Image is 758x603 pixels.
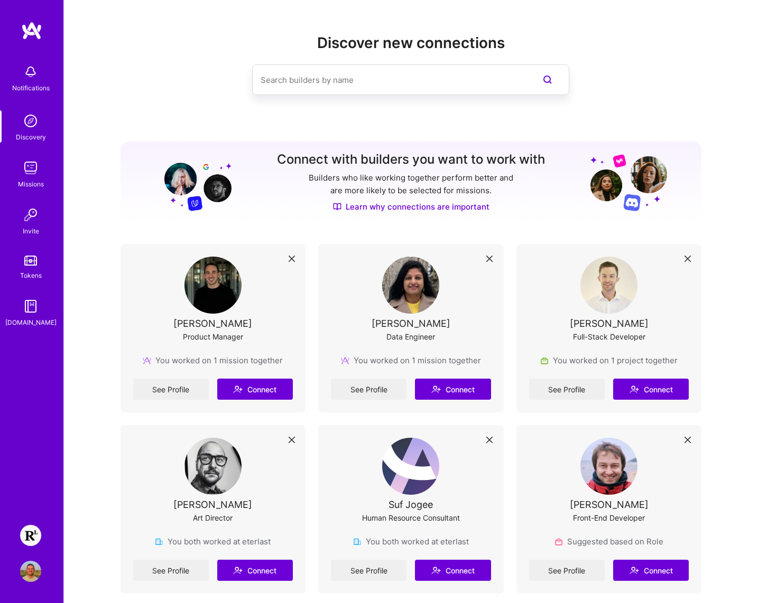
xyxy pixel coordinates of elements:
[173,318,252,329] div: [PERSON_NAME]
[382,257,439,314] img: User Avatar
[386,331,435,342] div: Data Engineer
[362,512,460,523] div: Human Resource Consultant
[431,566,441,575] i: icon Connect
[23,225,39,237] div: Invite
[277,152,545,167] h3: Connect with builders you want to work with
[133,560,209,581] a: See Profile
[431,384,441,394] i: icon Connect
[580,438,637,495] img: User Avatar
[233,384,243,394] i: icon Connect
[217,560,293,581] button: Connect
[353,536,469,547] div: You both worked at eterlast
[333,202,341,211] img: Discover
[12,82,50,93] div: Notifications
[20,157,41,178] img: teamwork
[17,525,44,546] a: Resilience Lab: Building a Health Tech Platform
[143,356,151,365] img: mission icon
[580,257,637,314] img: User Avatar
[341,356,349,365] img: mission icon
[529,379,605,400] a: See Profile
[554,536,663,547] div: Suggested based on Role
[184,438,242,495] img: User Avatar
[415,560,491,581] button: Connect
[331,560,406,581] a: See Profile
[261,67,519,93] input: Search builders by name
[183,331,243,342] div: Product Manager
[389,499,433,510] div: Suf Jogee
[570,499,649,510] div: [PERSON_NAME]
[20,110,41,131] img: discovery
[372,318,450,329] div: [PERSON_NAME]
[173,499,252,510] div: [PERSON_NAME]
[486,437,493,443] i: icon Close
[415,379,491,400] button: Connect
[21,21,42,40] img: logo
[143,355,283,366] div: You worked on 1 mission together
[18,178,44,190] div: Missions
[353,538,362,546] img: company icon
[529,560,605,581] a: See Profile
[5,317,57,328] div: [DOMAIN_NAME]
[121,34,702,52] h2: Discover new connections
[613,379,689,400] button: Connect
[590,154,667,211] img: Grow your network
[233,566,243,575] i: icon Connect
[630,566,639,575] i: icon Connect
[20,525,41,546] img: Resilience Lab: Building a Health Tech Platform
[554,538,563,546] img: Role icon
[289,256,295,262] i: icon Close
[133,379,209,400] a: See Profile
[540,356,549,365] img: Project icon
[20,204,41,225] img: Invite
[573,331,645,342] div: Full-Stack Developer
[331,379,406,400] a: See Profile
[155,538,163,546] img: company icon
[20,61,41,82] img: bell
[685,256,691,262] i: icon Close
[307,172,515,197] p: Builders who like working together perform better and are more likely to be selected for missions.
[570,318,649,329] div: [PERSON_NAME]
[573,512,645,523] div: Front-End Developer
[20,296,41,317] img: guide book
[184,257,242,314] img: User Avatar
[333,201,489,212] a: Learn why connections are important
[289,437,295,443] i: icon Close
[193,512,233,523] div: Art Director
[217,379,293,400] button: Connect
[20,270,42,281] div: Tokens
[613,560,689,581] button: Connect
[20,561,41,582] img: User Avatar
[382,438,439,495] img: User Avatar
[486,256,493,262] i: icon Close
[685,437,691,443] i: icon Close
[17,561,44,582] a: User Avatar
[155,536,271,547] div: You both worked at eterlast
[24,256,37,266] img: tokens
[541,73,554,86] i: icon SearchPurple
[155,153,232,211] img: Grow your network
[16,131,46,143] div: Discovery
[540,355,678,366] div: You worked on 1 project together
[630,384,639,394] i: icon Connect
[341,355,481,366] div: You worked on 1 mission together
